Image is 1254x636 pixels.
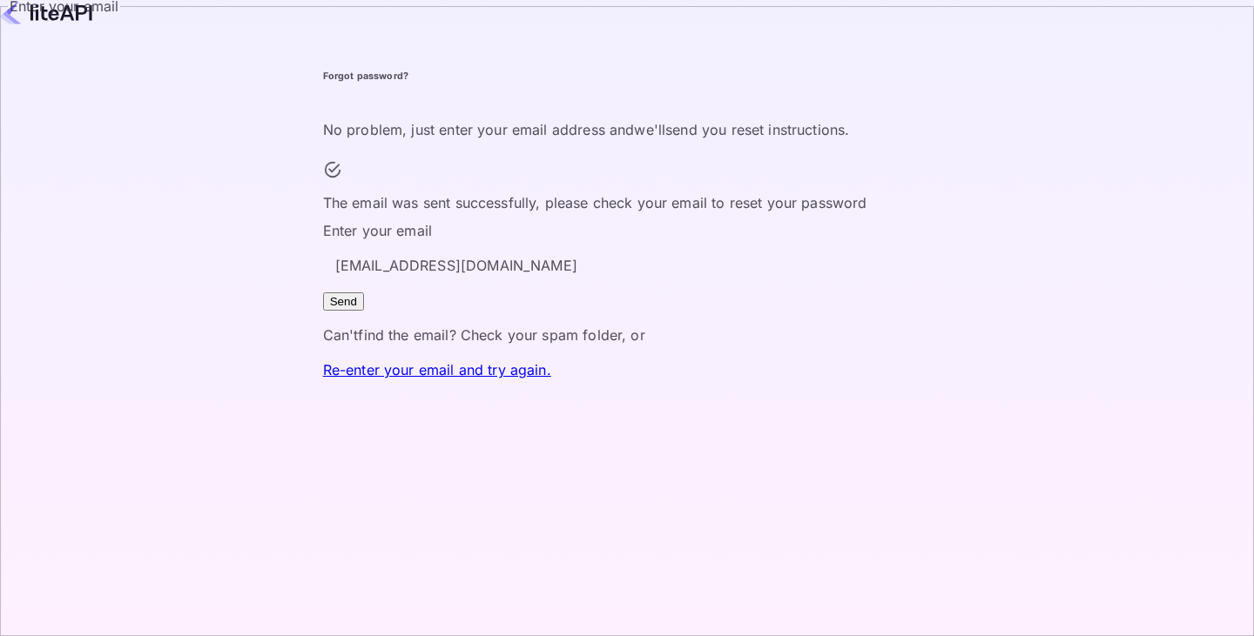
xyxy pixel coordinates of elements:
[323,70,932,84] h6: Forgot password?
[323,119,932,140] p: No problem, just enter your email address and we'll send you reset instructions.
[323,185,932,220] div: The email was sent successfully, please check your email to reset your password
[323,222,432,239] label: Enter your email
[323,325,932,345] p: Can't find the email? Check your spam folder, or
[323,361,551,378] a: Re-enter your email and try again.
[323,292,364,311] button: Send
